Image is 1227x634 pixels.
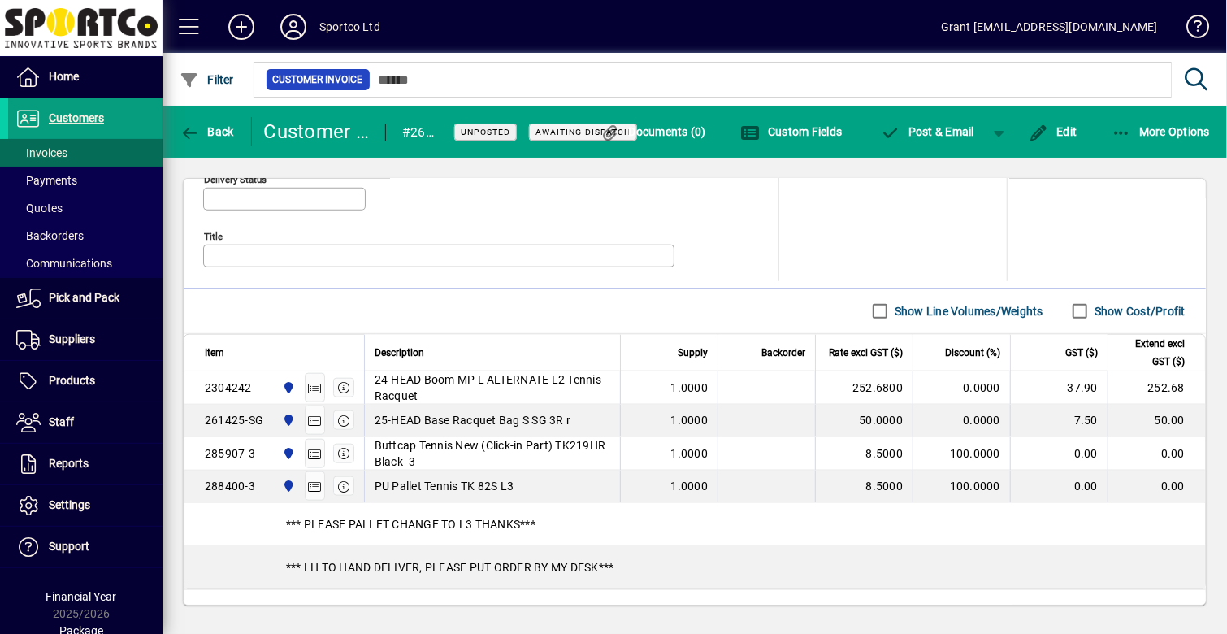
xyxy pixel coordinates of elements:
[204,230,223,241] mat-label: Title
[273,72,363,88] span: Customer Invoice
[1010,471,1108,503] td: 0.00
[1108,437,1205,471] td: 0.00
[826,478,903,494] div: 8.5000
[49,111,104,124] span: Customers
[176,117,238,146] button: Back
[671,412,709,428] span: 1.0000
[205,344,224,362] span: Item
[913,437,1010,471] td: 100.0000
[740,125,843,138] span: Custom Fields
[278,445,297,462] span: Sportco Ltd Warehouse
[829,344,903,362] span: Rate excl GST ($)
[1174,3,1207,56] a: Knowledge Base
[8,402,163,443] a: Staff
[49,291,119,304] span: Pick and Pack
[945,344,1000,362] span: Discount (%)
[16,257,112,270] span: Communications
[1108,371,1205,405] td: 252.68
[16,174,77,187] span: Payments
[278,379,297,397] span: Sportco Ltd Warehouse
[49,70,79,83] span: Home
[1108,117,1215,146] button: More Options
[8,250,163,277] a: Communications
[600,125,706,138] span: Documents (0)
[1010,437,1108,471] td: 0.00
[826,412,903,428] div: 50.0000
[671,380,709,396] span: 1.0000
[671,445,709,462] span: 1.0000
[319,14,380,40] div: Sportco Ltd
[267,12,319,41] button: Profile
[375,371,610,404] span: 24-HEAD Boom MP L ALTERNATE L2 Tennis Racquet
[8,194,163,222] a: Quotes
[49,415,74,428] span: Staff
[8,527,163,567] a: Support
[1118,335,1185,371] span: Extend excl GST ($)
[402,119,434,145] div: #265812
[1010,405,1108,437] td: 7.50
[49,457,89,470] span: Reports
[891,303,1043,319] label: Show Line Volumes/Weights
[8,57,163,98] a: Home
[49,374,95,387] span: Products
[881,125,975,138] span: ost & Email
[16,146,67,159] span: Invoices
[205,380,252,396] div: 2304242
[461,127,510,137] span: Unposted
[678,344,708,362] span: Supply
[596,117,710,146] button: Documents (0)
[941,14,1158,40] div: Grant [EMAIL_ADDRESS][DOMAIN_NAME]
[8,361,163,402] a: Products
[826,445,903,462] div: 8.5000
[49,540,89,553] span: Support
[913,405,1010,437] td: 0.0000
[180,73,234,86] span: Filter
[8,139,163,167] a: Invoices
[8,485,163,526] a: Settings
[761,344,805,362] span: Backorder
[671,478,709,494] span: 1.0000
[1025,117,1082,146] button: Edit
[1108,471,1205,503] td: 0.00
[49,332,95,345] span: Suppliers
[1108,405,1205,437] td: 50.00
[913,371,1010,405] td: 0.0000
[205,445,255,462] div: 285907-3
[375,412,571,428] span: 25-HEAD Base Racquet Bag S SG 3R r
[163,117,252,146] app-page-header-button: Back
[215,12,267,41] button: Add
[375,478,514,494] span: PU Pallet Tennis TK 82S L3
[1029,125,1077,138] span: Edit
[736,117,847,146] button: Custom Fields
[46,590,117,603] span: Financial Year
[1010,371,1108,405] td: 37.90
[8,222,163,250] a: Backorders
[8,167,163,194] a: Payments
[180,125,234,138] span: Back
[264,119,370,145] div: Customer Invoice
[176,65,238,94] button: Filter
[184,503,1205,545] div: *** PLEASE PALLET CHANGE TO L3 THANKS***
[8,444,163,484] a: Reports
[205,412,263,428] div: 261425-SG
[16,229,84,242] span: Backorders
[1112,125,1211,138] span: More Options
[873,117,983,146] button: Post & Email
[8,319,163,360] a: Suppliers
[1091,303,1186,319] label: Show Cost/Profit
[278,477,297,495] span: Sportco Ltd Warehouse
[1065,344,1098,362] span: GST ($)
[8,278,163,319] a: Pick and Pack
[375,344,424,362] span: Description
[16,202,63,215] span: Quotes
[826,380,903,396] div: 252.6800
[913,471,1010,503] td: 100.0000
[49,498,90,511] span: Settings
[375,437,610,470] span: Buttcap Tennis New (Click-in Part) TK219HR Black -3
[278,411,297,429] span: Sportco Ltd Warehouse
[184,546,1205,588] div: *** LH TO HAND DELIVER, PLEASE PUT ORDER BY MY DESK***
[535,127,631,137] span: Awaiting Dispatch
[205,478,255,494] div: 288400-3
[204,173,267,185] mat-label: Delivery status
[908,125,916,138] span: P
